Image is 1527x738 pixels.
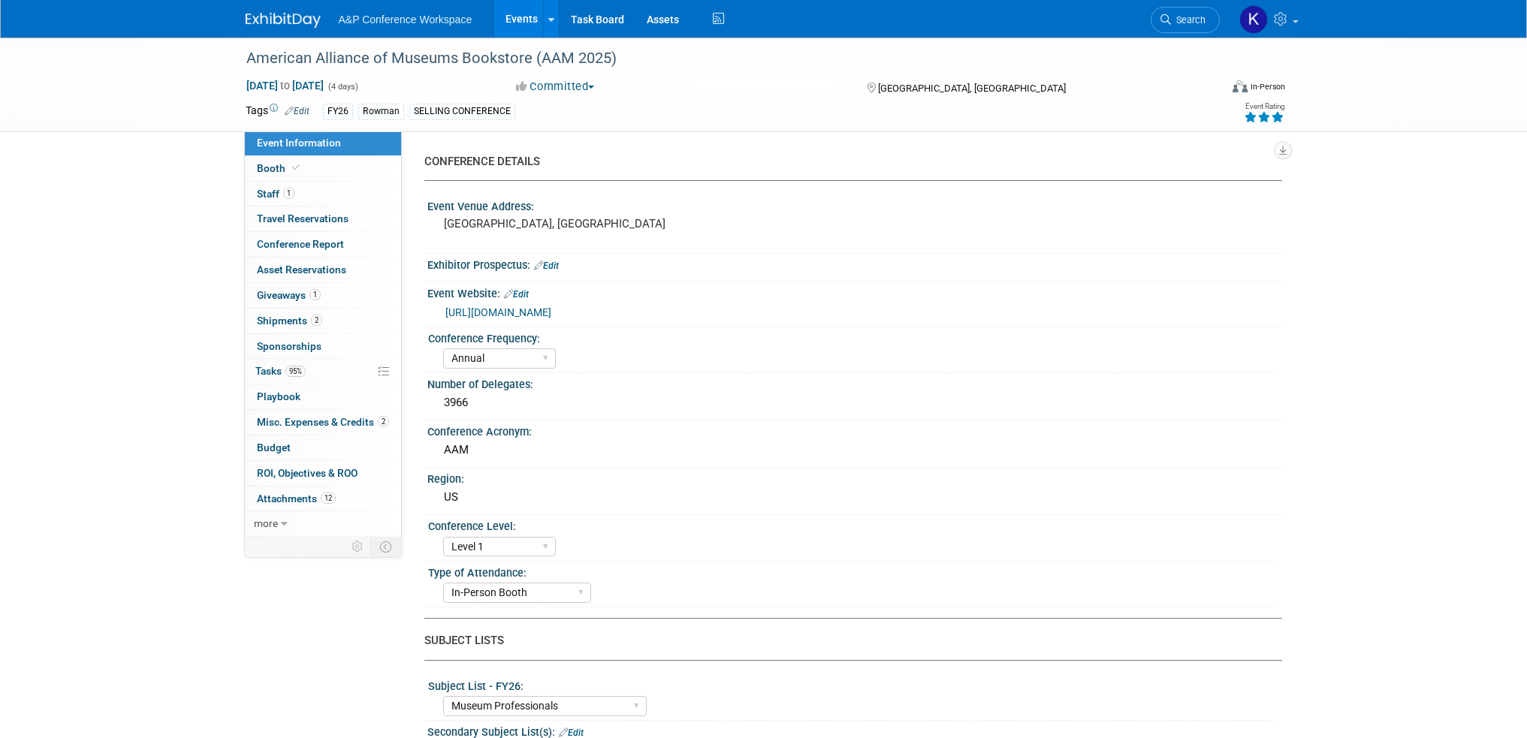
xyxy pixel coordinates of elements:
[378,416,389,427] span: 2
[245,283,401,308] a: Giveaways1
[257,416,389,428] span: Misc. Expenses & Credits
[427,282,1282,302] div: Event Website:
[257,137,341,149] span: Event Information
[1131,78,1286,101] div: Event Format
[370,537,401,556] td: Toggle Event Tabs
[257,238,344,250] span: Conference Report
[292,164,300,172] i: Booth reservation complete
[257,390,300,402] span: Playbook
[427,468,1282,486] div: Region:
[245,461,401,486] a: ROI, Objectives & ROO
[427,420,1282,439] div: Conference Acronym:
[428,675,1275,694] div: Subject List - FY26:
[1250,81,1285,92] div: In-Person
[257,467,358,479] span: ROI, Objectives & ROO
[559,727,584,738] a: Edit
[428,327,1275,346] div: Conference Frequency:
[245,334,401,359] a: Sponsorships
[245,511,401,536] a: more
[444,217,767,230] pre: [GEOGRAPHIC_DATA], [GEOGRAPHIC_DATA]
[245,258,401,282] a: Asset Reservations
[257,441,291,453] span: Budget
[245,359,401,384] a: Tasks95%
[439,438,1271,462] div: AAM
[246,103,309,120] td: Tags
[257,289,321,301] span: Giveaways
[439,391,1271,414] div: 3966
[245,410,401,435] a: Misc. Expenses & Credits2
[1233,80,1248,92] img: Format-Inperson.png
[245,309,401,333] a: Shipments2
[245,384,401,409] a: Playbook
[278,80,292,92] span: to
[257,212,349,224] span: Travel Reservations
[257,188,294,200] span: Staff
[257,493,336,505] span: Attachments
[285,106,309,116] a: Edit
[283,188,294,199] span: 1
[285,366,306,377] span: 95%
[1151,7,1220,33] a: Search
[327,82,358,92] span: (4 days)
[1244,103,1284,110] div: Event Rating
[245,206,401,231] a: Travel Reservations
[245,435,401,460] a: Budget
[1239,5,1268,34] img: Kate Hunneyball
[245,182,401,206] a: Staff1
[445,306,551,318] a: [URL][DOMAIN_NAME]
[254,517,278,529] span: more
[245,486,401,511] a: Attachments12
[323,104,353,119] div: FY26
[257,162,303,174] span: Booth
[504,289,529,300] a: Edit
[257,264,346,276] span: Asset Reservations
[534,261,559,271] a: Edit
[427,373,1282,392] div: Number of Delegates:
[255,365,306,377] span: Tasks
[428,515,1275,534] div: Conference Level:
[511,79,600,95] button: Committed
[427,254,1282,273] div: Exhibitor Prospectus:
[311,315,322,326] span: 2
[409,104,515,119] div: SELLING CONFERENCE
[257,315,322,327] span: Shipments
[424,633,1271,649] div: SUBJECT LISTS
[321,493,336,504] span: 12
[245,232,401,257] a: Conference Report
[878,83,1066,94] span: [GEOGRAPHIC_DATA], [GEOGRAPHIC_DATA]
[1171,14,1206,26] span: Search
[439,486,1271,509] div: US
[358,104,404,119] div: Rowman
[428,562,1275,580] div: Type of Attendance:
[345,537,371,556] td: Personalize Event Tab Strip
[246,79,324,92] span: [DATE] [DATE]
[246,13,321,28] img: ExhibitDay
[339,14,472,26] span: A&P Conference Workspace
[245,156,401,181] a: Booth
[245,131,401,155] a: Event Information
[309,289,321,300] span: 1
[424,154,1271,170] div: CONFERENCE DETAILS
[257,340,321,352] span: Sponsorships
[241,45,1197,72] div: American Alliance of Museums Bookstore (AAM 2025)
[427,195,1282,214] div: Event Venue Address:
